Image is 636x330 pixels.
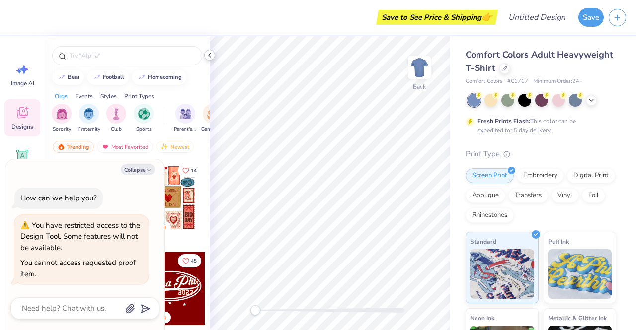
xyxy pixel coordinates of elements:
div: This color can be expedited for 5 day delivery. [477,117,600,134]
span: Sports [136,126,152,133]
div: You have restricted access to the Design Tool. Some features will not be available. [20,220,140,253]
div: Transfers [508,188,548,203]
img: Standard [470,249,534,299]
img: Puff Ink [548,249,612,299]
div: Newest [156,141,194,153]
div: filter for Fraternity [78,104,100,133]
button: Like [178,254,201,267]
img: trending.gif [57,143,65,150]
div: Applique [466,188,505,203]
div: homecoming [148,74,182,80]
span: 14 [191,168,197,173]
div: Digital Print [567,168,615,183]
input: Try "Alpha" [69,51,196,61]
div: Screen Print [466,168,514,183]
img: trend_line.gif [138,74,146,80]
div: Orgs [55,92,68,101]
div: How can we help you? [20,193,97,203]
div: Back [413,82,426,91]
span: # C1717 [507,77,528,86]
span: Standard [470,236,496,247]
div: filter for Club [106,104,126,133]
button: filter button [134,104,154,133]
div: Most Favorited [97,141,153,153]
div: Print Type [466,148,616,160]
img: Sorority Image [56,108,68,120]
span: Minimum Order: 24 + [533,77,583,86]
span: Comfort Colors [466,77,502,86]
span: Club [111,126,122,133]
span: Metallic & Glitter Ink [548,313,607,323]
div: You cannot access requested proof item. [20,258,136,279]
img: Club Image [111,108,122,120]
div: bear [68,74,79,80]
div: Rhinestones [466,208,514,223]
div: Print Types [124,92,154,101]
div: Accessibility label [250,305,260,315]
div: Embroidery [517,168,564,183]
img: Parent's Weekend Image [180,108,191,120]
button: bear [52,70,84,85]
div: filter for Sorority [52,104,72,133]
div: filter for Game Day [201,104,224,133]
div: filter for Sports [134,104,154,133]
button: filter button [201,104,224,133]
img: Fraternity Image [83,108,94,120]
div: Save to See Price & Shipping [379,10,495,25]
button: football [87,70,129,85]
span: Fraternity [78,126,100,133]
span: 👉 [481,11,492,23]
div: football [103,74,124,80]
span: Comfort Colors Adult Heavyweight T-Shirt [466,49,613,74]
span: Designs [11,123,33,131]
span: Parent's Weekend [174,126,197,133]
div: Events [75,92,93,101]
img: trend_line.gif [58,74,66,80]
button: filter button [106,104,126,133]
button: filter button [52,104,72,133]
img: Sports Image [138,108,150,120]
div: Trending [53,141,94,153]
div: filter for Parent's Weekend [174,104,197,133]
span: Neon Ink [470,313,494,323]
span: 45 [191,259,197,264]
strong: Fresh Prints Flash: [477,117,530,125]
span: Puff Ink [548,236,569,247]
div: Vinyl [551,188,579,203]
img: newest.gif [160,143,168,150]
img: trend_line.gif [93,74,101,80]
button: filter button [78,104,100,133]
button: Collapse [121,164,155,175]
span: Game Day [201,126,224,133]
span: Sorority [53,126,71,133]
button: homecoming [132,70,186,85]
button: Like [178,164,201,177]
div: Styles [100,92,117,101]
img: most_fav.gif [101,143,109,150]
input: Untitled Design [500,7,573,27]
button: Save [578,8,604,27]
span: Image AI [11,79,34,87]
div: Foil [582,188,605,203]
button: filter button [174,104,197,133]
img: Back [409,58,429,77]
img: Game Day Image [207,108,219,120]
